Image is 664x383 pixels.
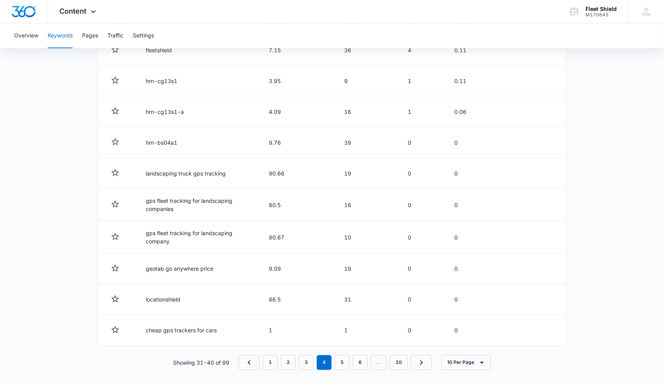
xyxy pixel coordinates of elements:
[259,96,335,127] td: 4.09
[259,284,335,315] td: 86.5
[136,315,259,346] td: cheap gps trackers for cars
[445,96,486,127] td: 0.06
[82,23,98,48] button: Pages
[263,355,278,370] a: Page 1
[335,35,398,66] td: 36
[133,23,154,48] button: Settings
[411,355,432,370] a: Next Page
[445,127,486,158] td: 0
[259,127,335,158] td: 9.76
[445,254,486,284] td: 0
[398,315,445,346] td: 0
[335,96,398,127] td: 16
[335,221,398,254] td: 10
[136,284,259,315] td: locationshield
[259,35,335,66] td: 7.15
[136,127,259,158] td: hrn-bs04a1
[398,66,445,96] td: 1
[445,221,486,254] td: 0
[136,66,259,96] td: hrn-cg13s1
[317,355,332,370] em: 4
[136,35,259,66] td: fleetshield
[299,355,314,370] a: Page 3
[136,254,259,284] td: geotab go anywhere price
[107,23,123,48] button: Traffic
[335,355,350,370] a: Page 5
[14,23,38,48] button: Overview
[239,355,260,370] a: Previous Page
[398,189,445,221] td: 0
[239,355,432,370] nav: Pagination
[445,189,486,221] td: 0
[136,158,259,189] td: landscaping truck gps tracking
[136,221,259,254] td: gps fleet tracking for landscaping company
[259,254,335,284] td: 9.09
[335,158,398,189] td: 19
[60,7,87,15] span: Content
[390,355,408,370] a: Page 10
[398,96,445,127] td: 1
[398,127,445,158] td: 0
[281,355,296,370] a: Page 2
[259,189,335,221] td: 80.5
[259,315,335,346] td: 1
[441,355,491,370] button: 10 Per Page
[335,66,398,96] td: 9
[335,189,398,221] td: 16
[398,254,445,284] td: 0
[398,284,445,315] td: 0
[136,96,259,127] td: hrn-cg13s1-a
[48,23,73,48] button: Keywords
[353,355,368,370] a: Page 6
[445,35,486,66] td: 0.11
[398,35,445,66] td: 4
[335,315,398,346] td: 1
[445,66,486,96] td: 0.11
[398,221,445,254] td: 0
[136,189,259,221] td: gps fleet tracking for landscaping companies
[335,254,398,284] td: 19
[259,66,335,96] td: 3.95
[259,221,335,254] td: 80.67
[398,158,445,189] td: 0
[335,127,398,158] td: 39
[586,12,617,18] div: account id
[586,6,617,12] div: account name
[445,315,486,346] td: 0
[445,284,486,315] td: 0
[445,158,486,189] td: 0
[173,359,229,367] p: Showing 31-40 of 99
[335,284,398,315] td: 31
[259,158,335,189] td: 90.66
